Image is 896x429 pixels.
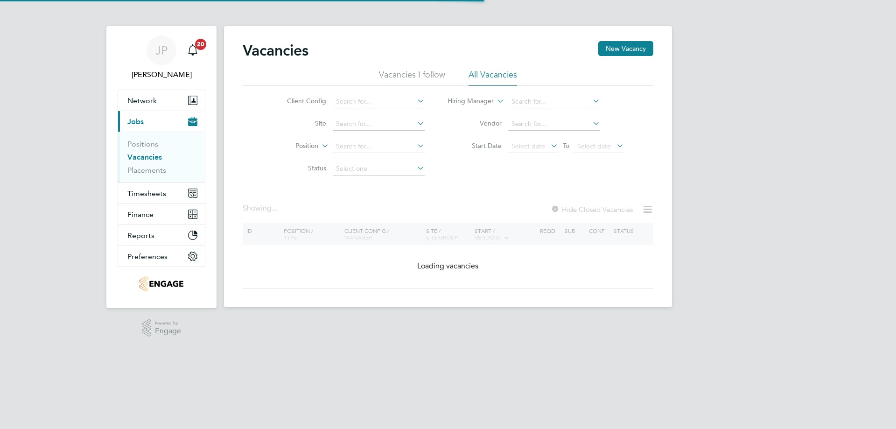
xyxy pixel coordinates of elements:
div: Jobs [118,132,205,183]
input: Search for... [333,95,425,108]
span: Timesheets [127,189,166,198]
a: Go to home page [118,276,205,291]
li: All Vacancies [469,69,517,86]
label: Start Date [448,141,502,150]
span: Engage [155,327,181,335]
span: JP [155,44,168,56]
a: Positions [127,140,158,148]
span: Preferences [127,252,168,261]
nav: Main navigation [106,26,217,308]
span: Reports [127,231,154,240]
label: Position [265,141,318,151]
span: Powered by [155,319,181,327]
input: Search for... [333,118,425,131]
input: Search for... [508,95,600,108]
span: Finance [127,210,154,219]
span: To [560,140,572,152]
div: Showing [243,204,279,213]
span: 20 [195,39,206,50]
a: Vacancies [127,153,162,162]
label: Vendor [448,119,502,127]
button: Network [118,90,205,111]
input: Search for... [333,140,425,153]
img: jambo-logo-retina.png [140,276,183,291]
button: Jobs [118,111,205,132]
a: 20 [183,35,202,65]
li: Vacancies I follow [379,69,445,86]
span: ... [272,204,277,213]
label: Client Config [273,97,326,105]
label: Status [273,164,326,172]
label: Hiring Manager [440,97,494,106]
span: Select date [577,142,611,150]
input: Select one [333,162,425,176]
span: James Pedley [118,69,205,80]
button: Preferences [118,246,205,267]
h2: Vacancies [243,41,308,60]
button: Finance [118,204,205,225]
button: New Vacancy [598,41,653,56]
a: Powered byEngage [142,319,182,337]
button: Reports [118,225,205,246]
input: Search for... [508,118,600,131]
span: Select date [511,142,545,150]
label: Site [273,119,326,127]
a: Placements [127,166,166,175]
label: Hide Closed Vacancies [551,205,633,214]
a: JP[PERSON_NAME] [118,35,205,80]
span: Network [127,96,157,105]
span: Jobs [127,117,144,126]
button: Timesheets [118,183,205,204]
